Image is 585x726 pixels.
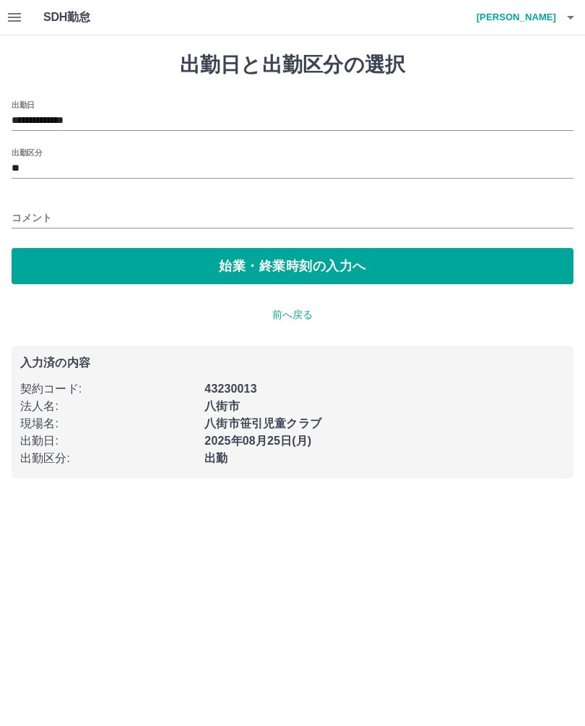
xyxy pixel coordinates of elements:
b: 2025年08月25日(月) [204,435,311,447]
h1: 出勤日と出勤区分の選択 [12,53,573,77]
label: 出勤区分 [12,147,42,158]
label: 出勤日 [12,99,35,110]
p: 前へ戻る [12,307,573,323]
b: 出勤 [204,452,227,464]
button: 始業・終業時刻の入力へ [12,248,573,284]
b: 43230013 [204,383,256,395]
p: 出勤区分 : [20,450,196,467]
p: 現場名 : [20,415,196,432]
b: 八街市 [204,400,239,412]
b: 八街市笹引児童クラブ [204,417,321,430]
p: 入力済の内容 [20,357,565,369]
p: 法人名 : [20,398,196,415]
p: 出勤日 : [20,432,196,450]
p: 契約コード : [20,380,196,398]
